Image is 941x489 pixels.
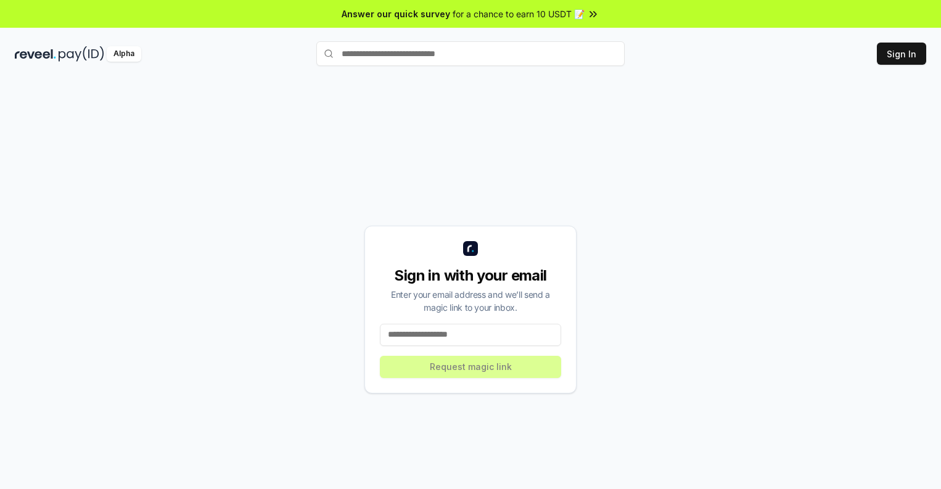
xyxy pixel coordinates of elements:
[15,46,56,62] img: reveel_dark
[453,7,585,20] span: for a chance to earn 10 USDT 📝
[877,43,926,65] button: Sign In
[342,7,450,20] span: Answer our quick survey
[463,241,478,256] img: logo_small
[380,288,561,314] div: Enter your email address and we’ll send a magic link to your inbox.
[59,46,104,62] img: pay_id
[107,46,141,62] div: Alpha
[380,266,561,286] div: Sign in with your email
